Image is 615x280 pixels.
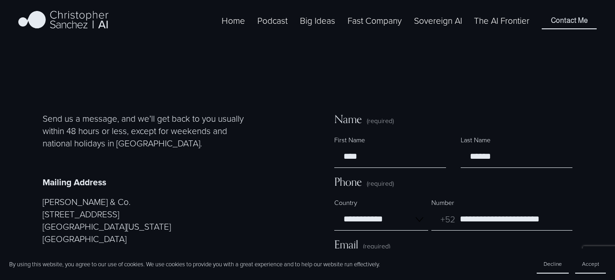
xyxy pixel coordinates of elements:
div: Last Name [461,135,572,146]
a: Podcast [257,14,288,28]
a: Sovereign AI [414,14,462,28]
a: Contact Me [542,12,596,29]
span: Decline [544,260,562,268]
p: [PERSON_NAME] & Co. [STREET_ADDRESS] [GEOGRAPHIC_DATA][US_STATE] [GEOGRAPHIC_DATA] [43,196,256,245]
a: folder dropdown [348,14,402,28]
span: Big Ideas [300,15,335,27]
span: (required) [367,180,394,186]
span: Fast Company [348,15,402,27]
a: Home [222,14,245,28]
a: The AI Frontier [474,14,529,28]
p: By using this website, you agree to our use of cookies. We use cookies to provide you with a grea... [9,260,380,269]
span: Name [334,113,362,126]
div: First Name [334,135,446,146]
div: Country [334,198,428,209]
span: Email [334,238,358,251]
span: Accept [582,260,599,268]
div: Number [431,198,572,209]
button: Decline [537,255,569,274]
a: folder dropdown [300,14,335,28]
span: Phone [334,175,362,188]
button: Accept [575,255,606,274]
img: Christopher Sanchez | AI [18,9,109,32]
span: (required) [367,117,394,124]
p: Send us a message, and we’ll get back to you usually within 48 hours or less, except for weekends... [43,113,256,150]
strong: Mailing Address [43,176,106,188]
span: (required) [363,241,390,250]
